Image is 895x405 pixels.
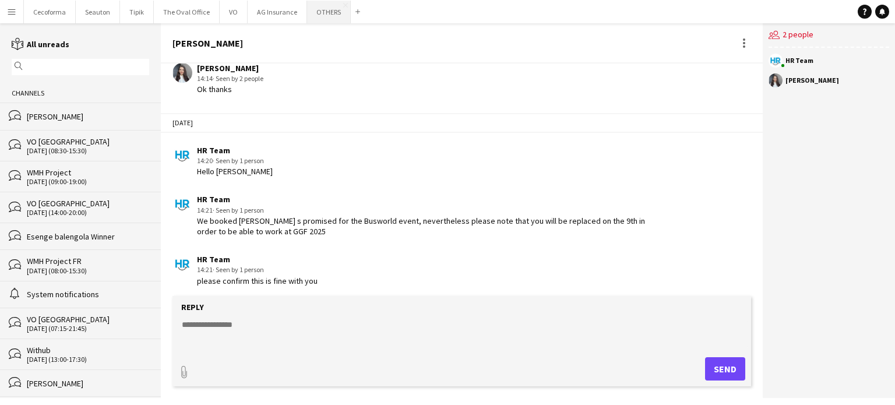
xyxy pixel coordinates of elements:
[197,84,263,94] div: Ok thanks
[27,198,149,209] div: VO [GEOGRAPHIC_DATA]
[161,113,763,133] div: [DATE]
[197,216,654,237] div: We booked [PERSON_NAME] s promised for the Busworld event, nevertheless please note that you will...
[197,276,318,286] div: please confirm this is fine with you
[197,73,263,84] div: 14:14
[213,156,264,165] span: · Seen by 1 person
[197,63,263,73] div: [PERSON_NAME]
[12,39,69,50] a: All unreads
[197,265,318,275] div: 14:21
[27,231,149,242] div: Esenge balengola Winner
[27,289,149,300] div: System notifications
[181,302,204,312] label: Reply
[220,1,248,23] button: VO
[27,209,149,217] div: [DATE] (14:00-20:00)
[197,156,273,166] div: 14:20
[172,38,243,48] div: [PERSON_NAME]
[705,357,745,381] button: Send
[27,355,149,364] div: [DATE] (13:00-17:30)
[213,265,264,274] span: · Seen by 1 person
[197,205,654,216] div: 14:21
[248,1,307,23] button: AG Insurance
[27,178,149,186] div: [DATE] (09:00-19:00)
[27,378,149,389] div: [PERSON_NAME]
[27,345,149,355] div: Withub
[213,206,264,214] span: · Seen by 1 person
[197,145,273,156] div: HR Team
[27,136,149,147] div: VO [GEOGRAPHIC_DATA]
[785,77,839,84] div: [PERSON_NAME]
[307,1,351,23] button: OTHERS
[120,1,154,23] button: Tipik
[27,167,149,178] div: WMH Project
[27,111,149,122] div: [PERSON_NAME]
[27,325,149,333] div: [DATE] (07:15-21:45)
[769,23,889,48] div: 2 people
[27,314,149,325] div: VO [GEOGRAPHIC_DATA]
[154,1,220,23] button: The Oval Office
[27,267,149,275] div: [DATE] (08:00-15:30)
[27,147,149,155] div: [DATE] (08:30-15:30)
[27,256,149,266] div: WMH Project FR
[24,1,76,23] button: Cecoforma
[197,254,318,265] div: HR Team
[785,57,813,64] div: HR Team
[213,74,263,83] span: · Seen by 2 people
[197,166,273,177] div: Hello [PERSON_NAME]
[197,194,654,205] div: HR Team
[76,1,120,23] button: Seauton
